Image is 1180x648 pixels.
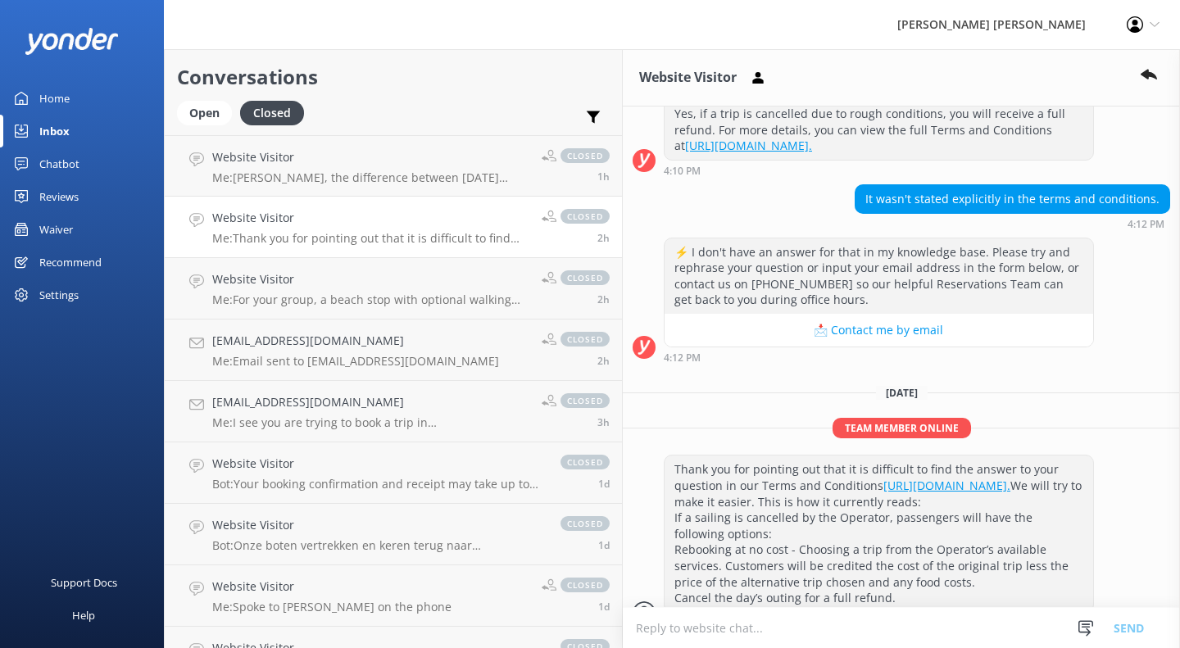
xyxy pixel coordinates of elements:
[664,351,1094,363] div: Oct 05 2025 04:12pm (UTC +13:00) Pacific/Auckland
[560,393,610,408] span: closed
[212,292,529,307] p: Me: For your group, a beach stop with optional walking would suit you best. The boat drops off an...
[685,138,812,153] a: [URL][DOMAIN_NAME].
[177,61,610,93] h2: Conversations
[855,185,1169,213] div: It wasn't stated explicitly in the terms and conditions.
[39,246,102,279] div: Recommend
[25,28,119,55] img: yonder-white-logo.png
[665,455,1093,611] div: Thank you for pointing out that it is difficult to find the answer to your question in our Terms ...
[1128,220,1164,229] strong: 4:12 PM
[664,166,701,176] strong: 4:10 PM
[39,279,79,311] div: Settings
[665,314,1093,347] button: 📩 Contact me by email
[560,148,610,163] span: closed
[212,600,452,614] p: Me: Spoke to [PERSON_NAME] on the phone
[212,477,544,492] p: Bot: Your booking confirmation and receipt may take up to 30 minutes to reach your email inbox. C...
[639,67,737,88] h3: Website Visitor
[876,386,928,400] span: [DATE]
[598,477,610,491] span: Oct 04 2025 10:22pm (UTC +13:00) Pacific/Auckland
[597,170,610,184] span: Oct 06 2025 12:31pm (UTC +13:00) Pacific/Auckland
[665,100,1093,160] div: Yes, if a trip is cancelled due to rough conditions, you will receive a full refund. For more det...
[240,101,304,125] div: Closed
[212,538,544,553] p: Bot: Onze boten vertrekken en keren terug naar [GEOGRAPHIC_DATA]. De Vista Cruise catamaran kan n...
[212,231,529,246] p: Me: Thank you for pointing out that it is difficult to find the answer to your question in our Te...
[165,381,622,442] a: [EMAIL_ADDRESS][DOMAIN_NAME]Me:I see you are trying to book a trip in [GEOGRAPHIC_DATA]. Our Chat...
[212,354,499,369] p: Me: Email sent to [EMAIL_ADDRESS][DOMAIN_NAME]
[240,103,312,121] a: Closed
[560,578,610,592] span: closed
[597,231,610,245] span: Oct 06 2025 12:21pm (UTC +13:00) Pacific/Auckland
[212,270,529,288] h4: Website Visitor
[664,353,701,363] strong: 4:12 PM
[560,455,610,469] span: closed
[51,566,117,599] div: Support Docs
[598,600,610,614] span: Oct 04 2025 04:49pm (UTC +13:00) Pacific/Auckland
[560,516,610,531] span: closed
[560,270,610,285] span: closed
[212,332,499,350] h4: [EMAIL_ADDRESS][DOMAIN_NAME]
[833,418,971,438] span: Team member online
[883,478,1010,493] a: [URL][DOMAIN_NAME].
[664,165,1094,176] div: Oct 05 2025 04:10pm (UTC +13:00) Pacific/Auckland
[177,103,240,121] a: Open
[39,180,79,213] div: Reviews
[177,101,232,125] div: Open
[165,135,622,197] a: Website VisitorMe:[PERSON_NAME], the difference between [DATE] departures and all other departure...
[212,578,452,596] h4: Website Visitor
[165,319,622,381] a: [EMAIL_ADDRESS][DOMAIN_NAME]Me:Email sent to [EMAIL_ADDRESS][DOMAIN_NAME]closed2h
[212,148,529,166] h4: Website Visitor
[597,415,610,429] span: Oct 06 2025 10:32am (UTC +13:00) Pacific/Auckland
[597,292,610,306] span: Oct 06 2025 12:10pm (UTC +13:00) Pacific/Auckland
[855,218,1170,229] div: Oct 05 2025 04:12pm (UTC +13:00) Pacific/Auckland
[165,197,622,258] a: Website VisitorMe:Thank you for pointing out that it is difficult to find the answer to your ques...
[560,332,610,347] span: closed
[212,170,529,185] p: Me: [PERSON_NAME], the difference between [DATE] departures and all other departures is the direc...
[598,538,610,552] span: Oct 04 2025 08:25pm (UTC +13:00) Pacific/Auckland
[165,258,622,319] a: Website VisitorMe:For your group, a beach stop with optional walking would suit you best. The boa...
[165,565,622,627] a: Website VisitorMe:Spoke to [PERSON_NAME] on the phoneclosed1d
[39,213,73,246] div: Waiver
[597,354,610,368] span: Oct 06 2025 11:53am (UTC +13:00) Pacific/Auckland
[212,516,544,534] h4: Website Visitor
[165,442,622,504] a: Website VisitorBot:Your booking confirmation and receipt may take up to 30 minutes to reach your ...
[39,147,79,180] div: Chatbot
[212,209,529,227] h4: Website Visitor
[212,415,529,430] p: Me: I see you are trying to book a trip in [GEOGRAPHIC_DATA]. Our Chatbot can only answer questio...
[39,115,70,147] div: Inbox
[165,504,622,565] a: Website VisitorBot:Onze boten vertrekken en keren terug naar [GEOGRAPHIC_DATA]. De Vista Cruise c...
[39,82,70,115] div: Home
[212,455,544,473] h4: Website Visitor
[212,393,529,411] h4: [EMAIL_ADDRESS][DOMAIN_NAME]
[72,599,95,632] div: Help
[665,238,1093,314] div: ⚡ I don't have an answer for that in my knowledge base. Please try and rephrase your question or ...
[560,209,610,224] span: closed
